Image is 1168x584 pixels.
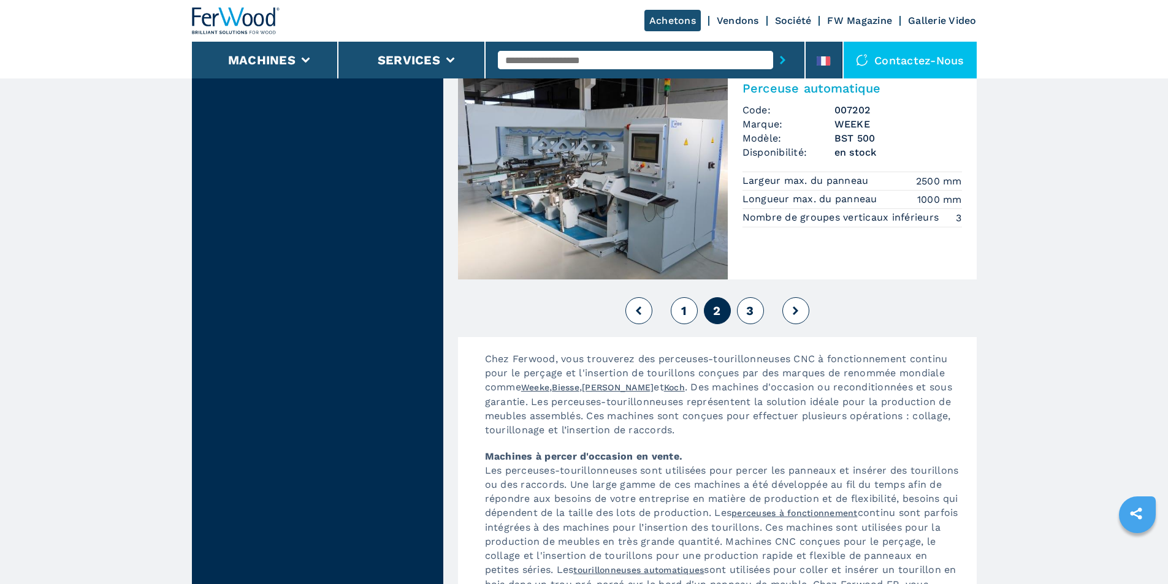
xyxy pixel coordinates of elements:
h3: WEEKE [834,117,962,131]
button: 2 [704,297,731,324]
img: Contactez-nous [856,54,868,66]
em: 2500 mm [916,174,962,188]
a: Perceuse automatique WEEKE BST 500Perceuse automatiqueCode:007202Marque:WEEKEModèle:BST 500Dispon... [458,71,977,279]
img: Perceuse automatique WEEKE BST 500 [458,71,728,279]
iframe: Chat [1116,529,1159,575]
p: Longueur max. du panneau [742,192,880,206]
a: Koch [664,382,685,392]
span: 2 [713,303,720,318]
a: Weeke [521,382,549,392]
img: Ferwood [192,7,280,34]
a: tourillonneuses automatiques [573,565,704,575]
h2: Perceuse automatique [742,81,962,96]
div: Contactez-nous [844,42,977,78]
button: Machines [228,53,296,67]
span: Code: [742,103,834,117]
em: 3 [956,211,961,225]
a: Gallerie Video [908,15,977,26]
button: 3 [737,297,764,324]
span: Disponibilité: [742,145,834,159]
a: Vendons [717,15,759,26]
a: Société [775,15,812,26]
p: Chez Ferwood, vous trouverez des perceuses-tourillonneuses CNC à fonctionnement continu pour le p... [473,352,977,449]
p: Nombre de groupes verticaux inférieurs [742,211,942,224]
a: Biesse [552,382,579,392]
span: en stock [834,145,962,159]
span: 1 [681,303,687,318]
p: Largeur max. du panneau [742,174,872,188]
a: Achetons [644,10,701,31]
span: 3 [746,303,754,318]
a: sharethis [1121,498,1151,529]
span: Modèle: [742,131,834,145]
span: Marque: [742,117,834,131]
em: 1000 mm [917,192,962,207]
a: [PERSON_NAME] [582,382,654,392]
h3: 007202 [834,103,962,117]
a: perceuses à fonctionnement [731,508,858,518]
strong: Machines à percer d'occasion en vente. [485,450,683,462]
h3: BST 500 [834,131,962,145]
button: 1 [671,297,698,324]
button: submit-button [773,46,792,74]
a: FW Magazine [827,15,892,26]
button: Services [378,53,440,67]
